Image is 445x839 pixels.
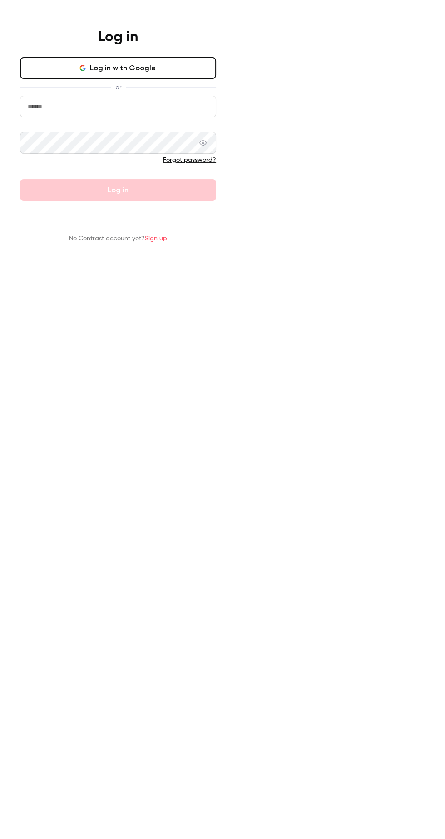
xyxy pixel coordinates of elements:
[163,157,216,163] a: Forgot password?
[98,28,138,46] h4: Log in
[111,83,126,92] span: or
[145,235,167,242] a: Sign up
[20,57,216,79] button: Log in with Google
[69,234,167,244] p: No Contrast account yet?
